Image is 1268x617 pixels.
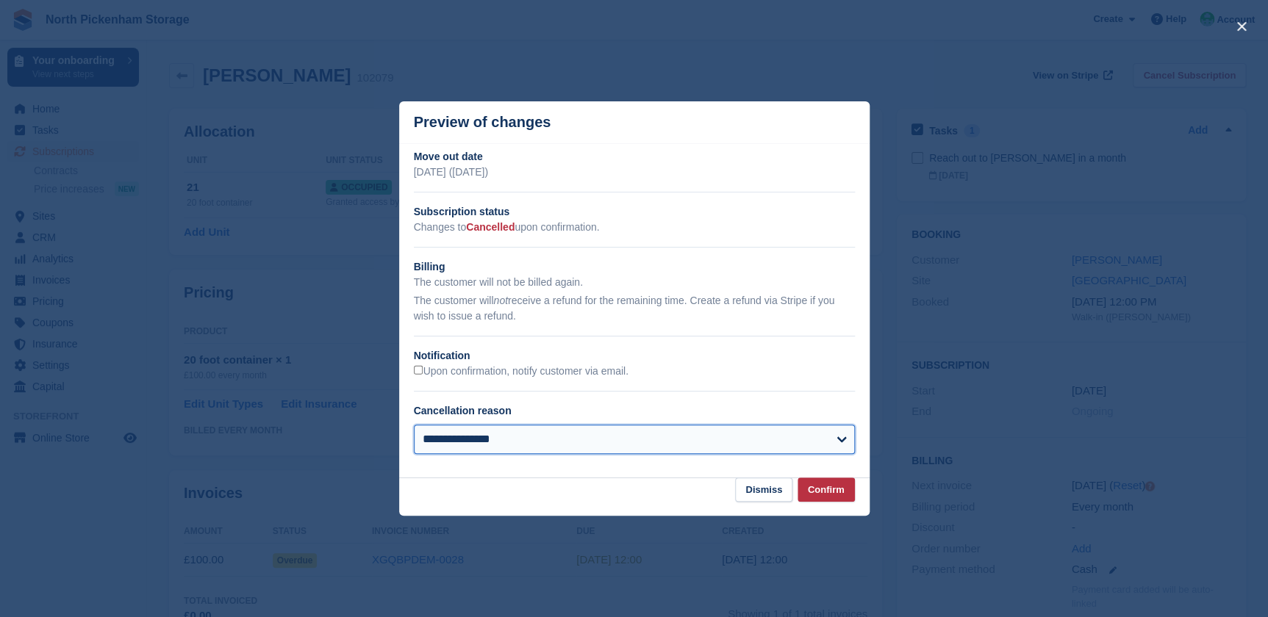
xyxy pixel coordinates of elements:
button: Confirm [798,477,855,502]
input: Upon confirmation, notify customer via email. [414,365,423,375]
p: Preview of changes [414,114,551,131]
p: [DATE] ([DATE]) [414,165,855,180]
span: Cancelled [466,221,515,233]
h2: Notification [414,348,855,364]
h2: Billing [414,259,855,275]
p: Changes to upon confirmation. [414,220,855,235]
label: Cancellation reason [414,405,512,416]
label: Upon confirmation, notify customer via email. [414,365,628,378]
em: not [493,295,507,306]
p: The customer will receive a refund for the remaining time. Create a refund via Stripe if you wish... [414,293,855,324]
p: The customer will not be billed again. [414,275,855,290]
button: Dismiss [735,477,792,502]
h2: Subscription status [414,204,855,220]
h2: Move out date [414,149,855,165]
button: close [1230,15,1253,38]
